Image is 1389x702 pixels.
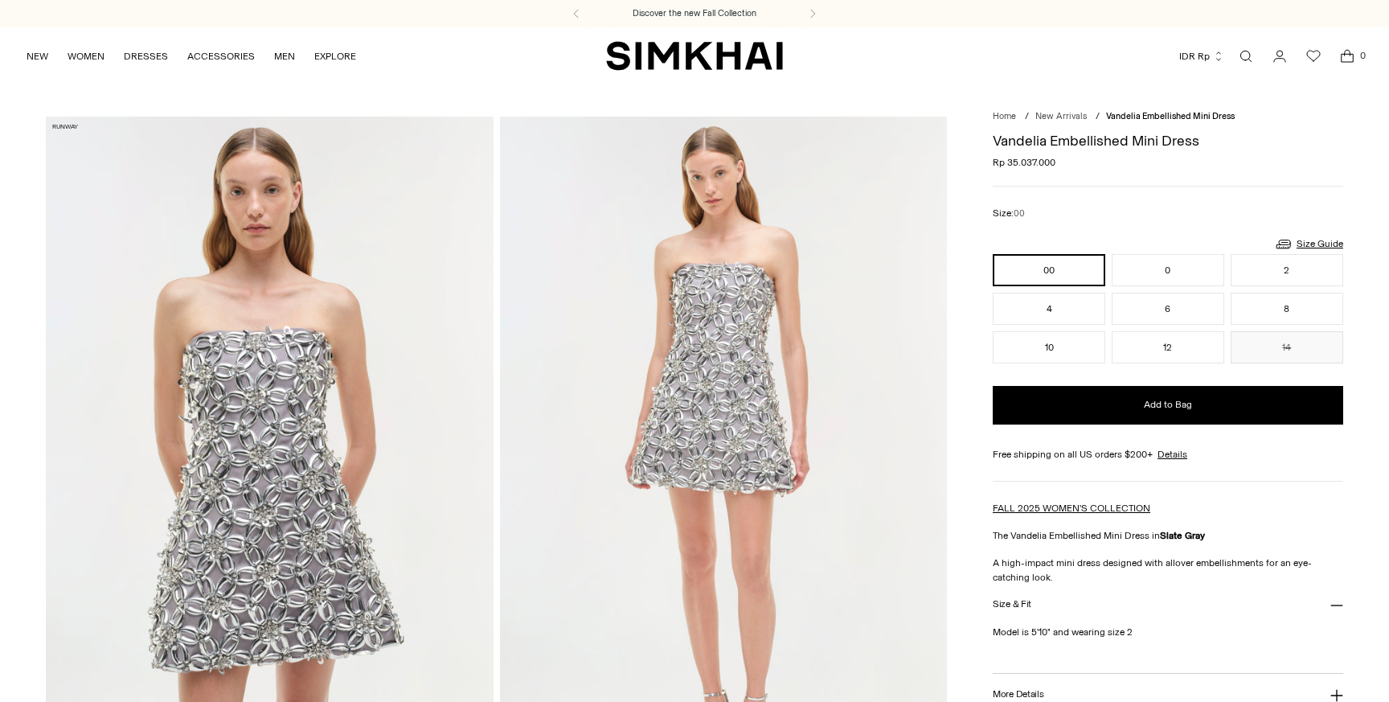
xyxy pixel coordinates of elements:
a: Size Guide [1274,234,1343,254]
button: 12 [1112,331,1224,363]
button: 6 [1112,293,1224,325]
a: Go to the account page [1264,40,1296,72]
a: Discover the new Fall Collection [633,7,756,20]
a: Open cart modal [1331,40,1363,72]
span: 0 [1355,48,1370,63]
a: Open search modal [1230,40,1262,72]
h3: Size & Fit [993,599,1031,610]
button: 2 [1231,254,1343,286]
div: / [1025,110,1029,124]
strong: Slate Gray [1160,530,1205,541]
button: 0 [1112,254,1224,286]
a: Home [993,111,1016,121]
button: 8 [1231,293,1343,325]
div: Free shipping on all US orders $200+ [993,447,1343,462]
a: Details [1157,447,1187,462]
span: Add to Bag [1144,398,1192,412]
div: / [1096,110,1100,124]
span: 00 [1014,208,1025,219]
a: ACCESSORIES [187,39,255,74]
a: SIMKHAI [606,40,783,72]
span: Vandelia Embellished Mini Dress [1106,111,1235,121]
label: Size: [993,206,1025,221]
h3: More Details [993,689,1043,700]
a: New Arrivals [1035,111,1087,121]
p: Model is 5'10" and wearing size 2 [993,625,1343,654]
button: IDR Rp [1179,39,1224,74]
button: Size & Fit [993,585,1343,626]
a: DRESSES [124,39,168,74]
a: Wishlist [1297,40,1330,72]
a: EXPLORE [314,39,356,74]
button: Add to Bag [993,386,1343,425]
button: 00 [993,254,1105,286]
a: WOMEN [68,39,104,74]
a: MEN [274,39,295,74]
a: NEW [27,39,48,74]
p: A high-impact mini dress designed with allover embellishments for an eye-catching look. [993,556,1343,585]
span: Rp 35.037.000 [993,155,1055,170]
button: 10 [993,331,1105,363]
button: 4 [993,293,1105,325]
a: FALL 2025 WOMEN'S COLLECTION [993,503,1150,514]
p: The Vandelia Embellished Mini Dress in [993,528,1343,543]
h1: Vandelia Embellished Mini Dress [993,133,1343,148]
button: 14 [1231,331,1343,363]
nav: breadcrumbs [993,110,1343,124]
